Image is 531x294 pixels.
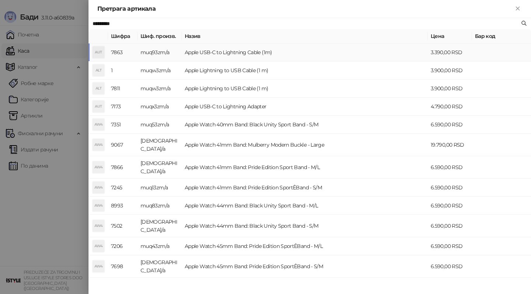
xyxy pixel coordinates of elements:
td: 7811 [108,80,138,98]
div: AW4 [93,200,104,211]
td: Apple Watch 45mm Band: Pride Edition SportÊBand - M/L [182,237,428,255]
td: 6.590,00 RSD [428,156,472,179]
td: 7502 [108,215,138,237]
td: [DEMOGRAPHIC_DATA]/a [138,215,182,237]
td: muq53zm/a [138,116,182,134]
td: 9067 [108,134,138,156]
button: Close [513,4,522,13]
div: AW4 [93,260,104,272]
td: [DEMOGRAPHIC_DATA]/a [138,134,182,156]
td: 7863 [108,43,138,62]
td: Apple Watch 44mm Band: Black Unity Sport Band - S/M [182,215,428,237]
div: AUT [93,101,104,112]
td: Apple Watch 40mm Band: Black Unity Sport Band - S/M [182,116,428,134]
td: 7245 [108,179,138,197]
td: 6.590,00 RSD [428,237,472,255]
td: [DEMOGRAPHIC_DATA]/a [138,255,182,278]
td: Apple Lightning to USB Cable (1 m) [182,80,428,98]
td: muqx3zm/a [138,98,182,116]
td: 3.900,00 RSD [428,62,472,80]
td: 7173 [108,98,138,116]
div: AW4 [93,119,104,130]
td: Apple Lightning to USB Cable (1 m) [182,62,428,80]
td: 3.900,00 RSD [428,80,472,98]
td: 7206 [108,237,138,255]
div: AUT [93,46,104,58]
th: Бар код [472,29,531,43]
td: Apple Watch 41mm Band: Pride Edition Sport Band - M/L [182,156,428,179]
td: muq13zm/a [138,179,182,197]
td: Apple Watch 45mm Band: Pride Edition SportÊBand - S/M [182,255,428,278]
div: ALT [93,64,104,76]
td: muqw3zm/a [138,80,182,98]
div: AW4 [93,182,104,193]
th: Шифра [108,29,138,43]
td: 7698 [108,255,138,278]
td: 8993 [108,197,138,215]
td: 4.790,00 RSD [428,98,472,116]
td: 6.590,00 RSD [428,255,472,278]
th: Шиф. произв. [138,29,182,43]
td: 7351 [108,116,138,134]
td: 19.790,00 RSD [428,134,472,156]
div: ALT [93,83,104,94]
td: muq43zm/a [138,237,182,255]
td: 7866 [108,156,138,179]
td: 1 [108,62,138,80]
td: Apple USB-C to Lightning Adapter [182,98,428,116]
div: AW4 [93,220,104,232]
div: AW4 [93,139,104,151]
div: AW4 [93,161,104,173]
td: Apple Watch 41mm Band: Mulberry Modern Buckle - Large [182,134,428,156]
td: 6.590,00 RSD [428,179,472,197]
td: muq93zm/a [138,43,182,62]
div: AW4 [93,240,104,252]
td: muqw3zm/a [138,62,182,80]
td: 6.590,00 RSD [428,197,472,215]
th: Назив [182,29,428,43]
td: muq83zm/a [138,197,182,215]
td: Apple Watch 44mm Band: Black Unity Sport Band - M/L [182,197,428,215]
td: Apple USB-C to Lightning Cable (1m) [182,43,428,62]
td: Apple Watch 41mm Band: Pride Edition SportÊBand - S/M [182,179,428,197]
div: Претрага артикала [97,4,513,13]
td: 6.590,00 RSD [428,215,472,237]
td: 3.390,00 RSD [428,43,472,62]
th: Цена [428,29,472,43]
td: 6.590,00 RSD [428,116,472,134]
td: [DEMOGRAPHIC_DATA]/a [138,156,182,179]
